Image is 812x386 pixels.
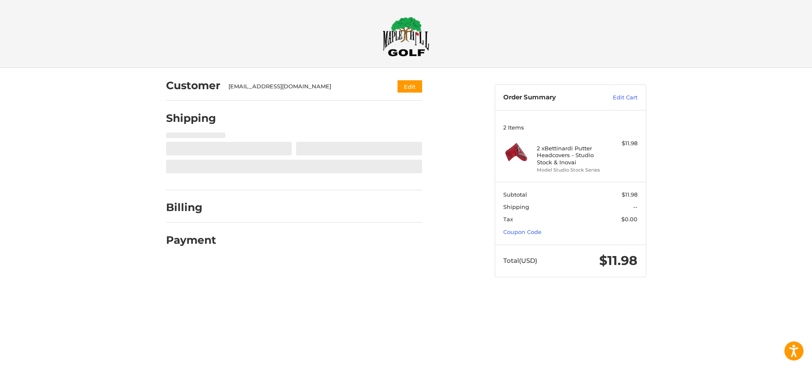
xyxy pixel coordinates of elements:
[537,145,602,166] h4: 2 x Bettinardi Putter Headcovers - Studio Stock & Inovai
[503,124,637,131] h3: 2 Items
[166,234,216,247] h2: Payment
[383,17,429,56] img: Maple Hill Golf
[228,82,381,91] div: [EMAIL_ADDRESS][DOMAIN_NAME]
[166,79,220,92] h2: Customer
[604,139,637,148] div: $11.98
[398,80,422,93] button: Edit
[166,201,216,214] h2: Billing
[503,228,541,235] a: Coupon Code
[166,112,216,125] h2: Shipping
[503,216,513,223] span: Tax
[503,191,527,198] span: Subtotal
[622,191,637,198] span: $11.98
[503,93,595,102] h3: Order Summary
[503,256,537,265] span: Total (USD)
[503,203,529,210] span: Shipping
[599,253,637,268] span: $11.98
[595,93,637,102] a: Edit Cart
[621,216,637,223] span: $0.00
[537,166,602,174] li: Model Studio Stock Series
[633,203,637,210] span: --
